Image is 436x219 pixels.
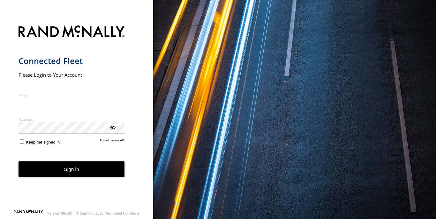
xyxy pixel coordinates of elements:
[19,56,125,66] h1: Connected Fleet
[19,22,135,209] form: main
[20,139,24,144] input: Keep me signed in
[19,93,125,98] label: Email
[100,138,125,145] a: Forgot password?
[19,72,125,78] h2: Please Login to Your Account
[19,161,125,177] button: Sign in
[48,211,72,215] div: Version: 305.02
[19,24,125,40] img: Rand McNally
[106,211,139,215] a: Terms and Conditions
[14,210,43,216] a: Visit our Website
[76,211,139,215] div: © Copyright 2025 -
[19,117,125,122] label: Password
[26,140,60,145] span: Keep me signed in
[109,124,116,130] div: ViewPassword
